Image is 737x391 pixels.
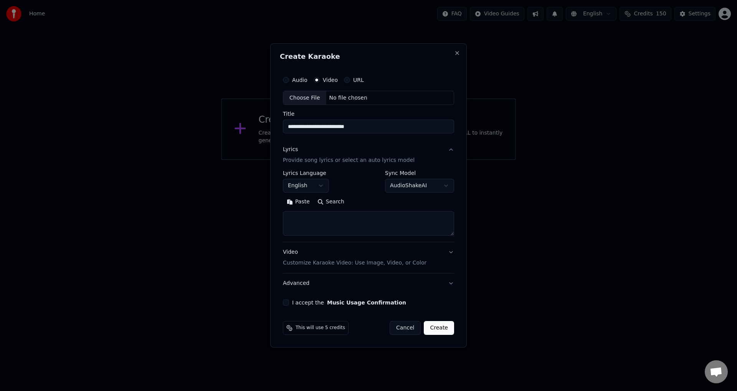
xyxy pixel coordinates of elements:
[424,321,454,335] button: Create
[296,325,345,331] span: This will use 5 credits
[283,171,329,176] label: Lyrics Language
[283,249,426,267] div: Video
[326,94,370,102] div: No file chosen
[283,273,454,293] button: Advanced
[280,53,457,60] h2: Create Karaoke
[390,321,421,335] button: Cancel
[283,196,314,208] button: Paste
[314,196,348,208] button: Search
[292,77,307,83] label: Audio
[385,171,454,176] label: Sync Model
[323,77,338,83] label: Video
[283,140,454,171] button: LyricsProvide song lyrics or select an auto lyrics model
[283,259,426,267] p: Customize Karaoke Video: Use Image, Video, or Color
[283,243,454,273] button: VideoCustomize Karaoke Video: Use Image, Video, or Color
[327,300,406,305] button: I accept the
[292,300,406,305] label: I accept the
[283,111,454,117] label: Title
[283,157,415,165] p: Provide song lyrics or select an auto lyrics model
[353,77,364,83] label: URL
[283,91,326,105] div: Choose File
[283,171,454,242] div: LyricsProvide song lyrics or select an auto lyrics model
[283,146,298,154] div: Lyrics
